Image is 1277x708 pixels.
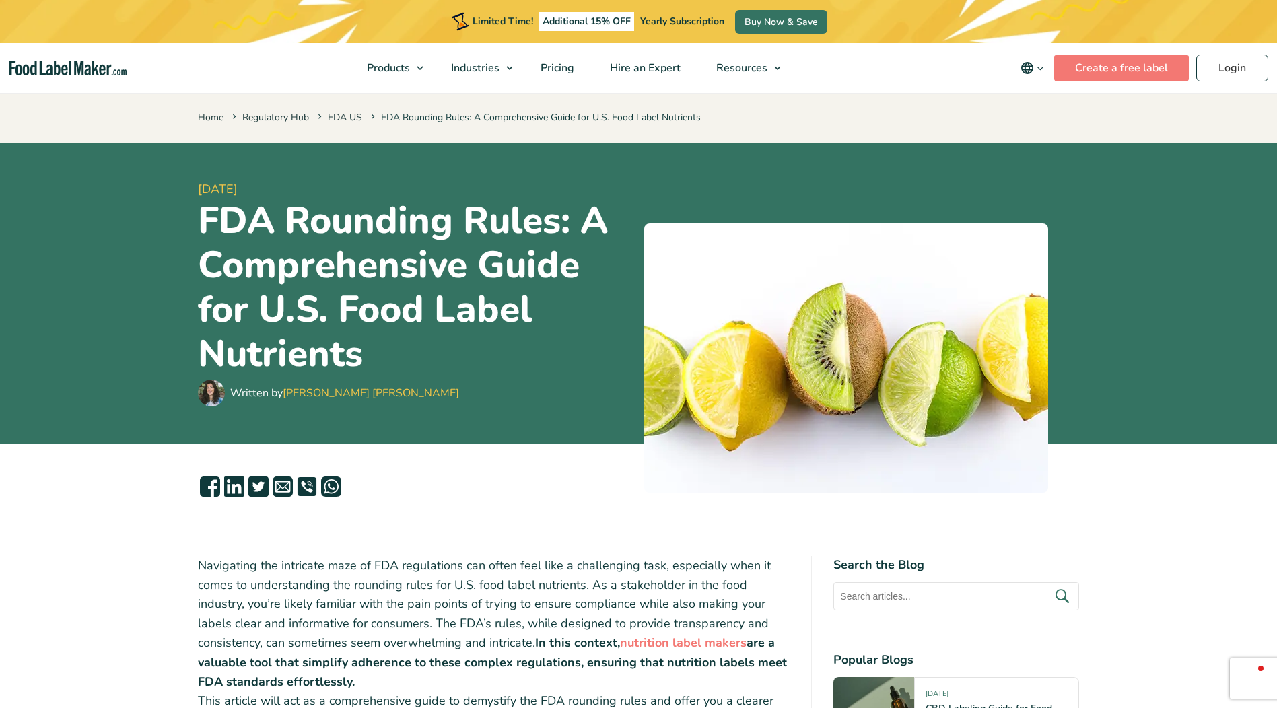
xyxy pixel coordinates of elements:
h1: FDA Rounding Rules: A Comprehensive Guide for U.S. Food Label Nutrients [198,199,633,376]
span: FDA Rounding Rules: A Comprehensive Guide for U.S. Food Label Nutrients [368,111,701,124]
span: Additional 15% OFF [539,12,634,31]
span: Industries [447,61,501,75]
div: Written by [230,385,459,401]
span: Products [363,61,411,75]
a: Login [1196,55,1268,81]
iframe: Intercom live chat [1231,662,1264,695]
a: Hire an Expert [592,43,695,93]
strong: are a valuable tool that simplify adherence to these complex regulations, ensuring that nutrition... [198,635,787,690]
img: Maria Abi Hanna - Food Label Maker [198,380,225,406]
span: Yearly Subscription [640,15,724,28]
input: Search articles... [833,582,1079,610]
a: nutrition label makers [620,635,747,651]
a: [PERSON_NAME] [PERSON_NAME] [283,386,459,400]
span: Hire an Expert [606,61,682,75]
a: Industries [434,43,520,93]
a: Resources [699,43,788,93]
a: FDA US [328,111,362,124]
a: Create a free label [1054,55,1189,81]
a: Products [349,43,430,93]
a: Buy Now & Save [735,10,827,34]
span: Pricing [537,61,576,75]
h4: Search the Blog [833,556,1079,574]
h4: Popular Blogs [833,651,1079,669]
a: Pricing [523,43,589,93]
span: Limited Time! [473,15,533,28]
a: Home [198,111,223,124]
span: [DATE] [926,688,948,704]
span: [DATE] [198,180,633,199]
span: Resources [712,61,769,75]
a: Regulatory Hub [242,111,309,124]
strong: In this context, [535,635,620,651]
